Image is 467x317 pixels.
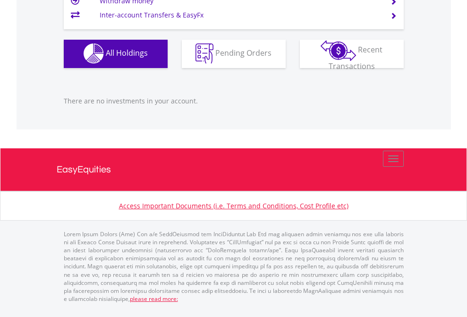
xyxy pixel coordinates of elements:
p: Lorem Ipsum Dolors (Ame) Con a/e SeddOeiusmod tem InciDiduntut Lab Etd mag aliquaen admin veniamq... [64,230,404,303]
button: Recent Transactions [300,40,404,68]
span: Recent Transactions [329,44,383,71]
button: All Holdings [64,40,168,68]
span: All Holdings [106,48,148,58]
img: pending_instructions-wht.png [195,43,213,64]
img: holdings-wht.png [84,43,104,64]
td: Inter-account Transfers & EasyFx [100,8,379,22]
a: Access Important Documents (i.e. Terms and Conditions, Cost Profile etc) [119,201,348,210]
span: Pending Orders [215,48,272,58]
a: EasyEquities [57,148,411,191]
p: There are no investments in your account. [64,96,404,106]
a: please read more: [130,295,178,303]
img: transactions-zar-wht.png [321,40,356,61]
button: Pending Orders [182,40,286,68]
